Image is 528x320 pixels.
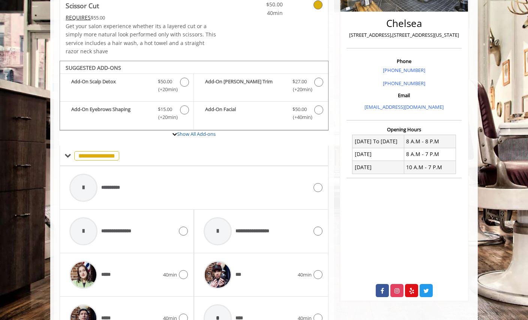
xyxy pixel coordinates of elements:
[348,31,460,39] p: [STREET_ADDRESS],[STREET_ADDRESS][US_STATE]
[198,78,324,95] label: Add-On Beard Trim
[66,22,216,56] p: Get your salon experience whether its a layered cut or a simply more natural look performed only ...
[288,113,310,121] span: (+40min )
[352,135,404,148] td: [DATE] To [DATE]
[66,0,99,11] b: Scissor Cut
[64,78,190,95] label: Add-On Scalp Detox
[198,105,324,123] label: Add-On Facial
[71,105,150,121] b: Add-On Eyebrows Shaping
[404,135,456,148] td: 8 A.M - 8 P.M
[348,93,460,98] h3: Email
[205,105,285,121] b: Add-On Facial
[66,14,91,21] span: This service needs some Advance to be paid before we block your appointment
[238,0,283,9] span: $50.00
[352,161,404,174] td: [DATE]
[288,86,310,93] span: (+20min )
[66,14,216,22] div: $55.00
[352,148,404,161] td: [DATE]
[71,78,150,93] b: Add-On Scalp Detox
[346,127,462,132] h3: Opening Hours
[292,105,307,113] span: $50.00
[383,80,425,87] a: [PHONE_NUMBER]
[383,67,425,74] a: [PHONE_NUMBER]
[177,131,216,137] a: Show All Add-ons
[66,64,121,71] b: SUGGESTED ADD-ONS
[158,105,172,113] span: $15.00
[348,18,460,29] h2: Chelsea
[292,78,307,86] span: $27.00
[154,86,176,93] span: (+20min )
[404,161,456,174] td: 10 A.M - 7 P.M
[158,78,172,86] span: $50.00
[64,105,190,123] label: Add-On Eyebrows Shaping
[348,59,460,64] h3: Phone
[163,271,177,279] span: 40min
[404,148,456,161] td: 8 A.M - 7 P.M
[238,9,283,17] span: 40min
[364,104,444,110] a: [EMAIL_ADDRESS][DOMAIN_NAME]
[154,113,176,121] span: (+20min )
[205,78,285,93] b: Add-On [PERSON_NAME] Trim
[60,61,328,131] div: Scissor Cut Add-onS
[298,271,312,279] span: 40min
